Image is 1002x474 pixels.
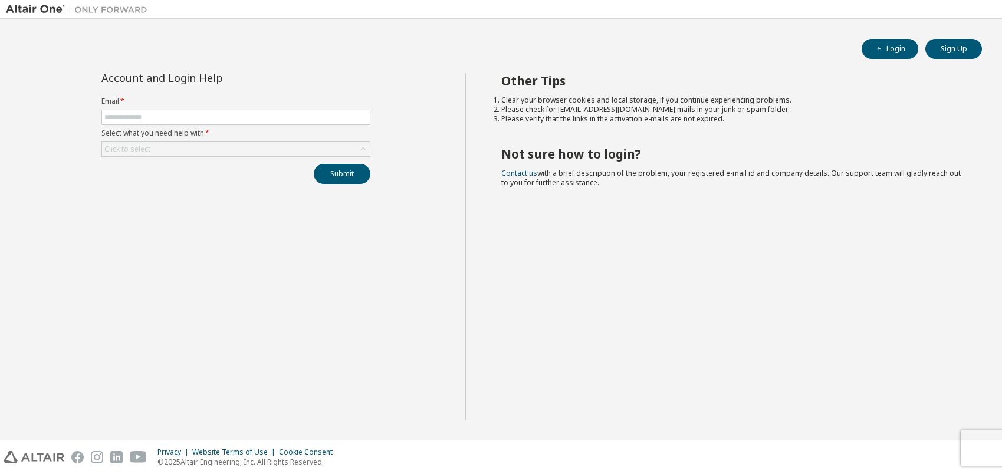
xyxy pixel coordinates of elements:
img: altair_logo.svg [4,451,64,463]
h2: Not sure how to login? [501,146,961,162]
li: Please verify that the links in the activation e-mails are not expired. [501,114,961,124]
img: youtube.svg [130,451,147,463]
div: Privacy [157,447,192,457]
img: facebook.svg [71,451,84,463]
div: Website Terms of Use [192,447,279,457]
a: Contact us [501,168,537,178]
li: Please check for [EMAIL_ADDRESS][DOMAIN_NAME] mails in your junk or spam folder. [501,105,961,114]
button: Sign Up [925,39,982,59]
label: Select what you need help with [101,129,370,138]
button: Login [862,39,918,59]
div: Cookie Consent [279,447,340,457]
div: Click to select [104,144,150,154]
div: Click to select [102,142,370,156]
img: Altair One [6,4,153,15]
span: with a brief description of the problem, your registered e-mail id and company details. Our suppo... [501,168,961,187]
p: © 2025 Altair Engineering, Inc. All Rights Reserved. [157,457,340,467]
div: Account and Login Help [101,73,317,83]
h2: Other Tips [501,73,961,88]
label: Email [101,97,370,106]
li: Clear your browser cookies and local storage, if you continue experiencing problems. [501,96,961,105]
button: Submit [314,164,370,184]
img: instagram.svg [91,451,103,463]
img: linkedin.svg [110,451,123,463]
